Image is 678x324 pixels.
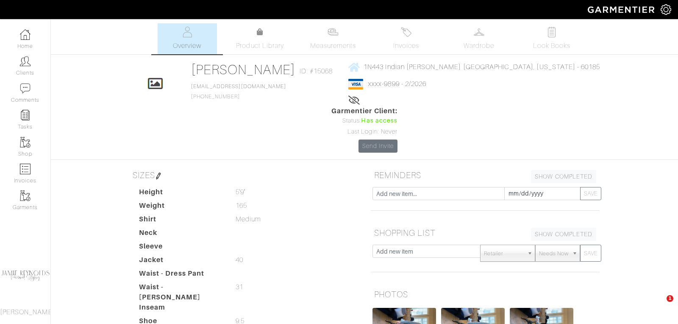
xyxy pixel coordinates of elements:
[133,302,229,316] dt: Inseam
[191,84,286,100] span: [PHONE_NUMBER]
[464,41,494,51] span: Wardrobe
[368,80,426,88] a: xxxx-9899 - 2/2026
[133,268,229,282] dt: Waist - Dress Pant
[20,56,31,67] img: clients-icon-6bae9207a08558b7cb47a8932f037763ab4055f8c8b6bfacd5dc20c3e0201464.png
[20,137,31,148] img: garments-icon-b7da505a4dc4fd61783c78ac3ca0ef83fa9d6f193b1c9dc38574b1d14d53ca28.png
[364,63,600,71] span: 1N443 Indian [PERSON_NAME] [GEOGRAPHIC_DATA], [US_STATE] - 60185
[331,116,397,126] div: Status:
[401,27,411,37] img: orders-27d20c2124de7fd6de4e0e44c1d41de31381a507db9b33961299e4e07d508b8c.svg
[474,27,484,37] img: wardrobe-487a4870c1b7c33e795ec22d11cfc2ed9d08956e64fb3008fe2437562e282088.svg
[328,27,338,37] img: measurements-466bbee1fd09ba9460f595b01e5d73f9e2bff037440d3c8f018324cb6cdf7a4a.svg
[129,167,358,184] h5: SIZES
[20,164,31,174] img: orders-icon-0abe47150d42831381b5fb84f609e132dff9fe21cb692f30cb5eec754e2cba89.png
[449,23,508,54] a: Wardrobe
[231,27,290,51] a: Product Library
[20,190,31,201] img: garments-icon-b7da505a4dc4fd61783c78ac3ca0ef83fa9d6f193b1c9dc38574b1d14d53ca28.png
[371,286,600,303] h5: PHOTOS
[649,295,670,316] iframe: Intercom live chat
[191,62,296,77] a: [PERSON_NAME]
[236,255,243,265] span: 40
[331,106,397,116] span: Garmentier Client:
[236,214,261,224] span: Medium
[372,187,505,200] input: Add new item...
[133,255,229,268] dt: Jacket
[361,116,397,126] span: Has access
[191,84,286,89] a: [EMAIL_ADDRESS][DOMAIN_NAME]
[667,295,673,302] span: 1
[20,110,31,120] img: reminder-icon-8004d30b9f0a5d33ae49ab947aed9ed385cf756f9e5892f1edd6e32f2345188e.png
[158,23,217,54] a: Overview
[522,23,581,54] a: Look Books
[371,224,600,241] h5: SHOPPING LIST
[20,83,31,94] img: comment-icon-a0a6a9ef722e966f86d9cbdc48e553b5cf19dbc54f86b18d962a5391bc8f6eb6.png
[584,2,661,17] img: garmentier-logo-header-white-b43fb05a5012e4ada735d5af1a66efaba907eab6374d6393d1fbf88cb4ef424d.png
[133,214,229,228] dt: Shirt
[310,41,356,51] span: Measurements
[236,282,243,292] span: 31
[133,201,229,214] dt: Weight
[236,201,247,211] span: 165
[539,245,569,262] span: Needs Now
[20,29,31,40] img: dashboard-icon-dbcd8f5a0b271acd01030246c82b418ddd0df26cd7fceb0bd07c9910d44c42f6.png
[531,170,596,183] a: SHOW COMPLETED
[182,27,192,37] img: basicinfo-40fd8af6dae0f16599ec9e87c0ef1c0a1fdea2edbe929e3d69a839185d80c458.svg
[155,173,162,179] img: pen-cf24a1663064a2ec1b9c1bd2387e9de7a2fa800b781884d57f21acf72779bad2.png
[533,41,571,51] span: Look Books
[358,140,397,153] a: Send Invite
[133,241,229,255] dt: Sleeve
[348,79,363,89] img: visa-934b35602734be37eb7d5d7e5dbcd2044c359bf20a24dc3361ca3fa54326a8a7.png
[376,23,436,54] a: Invoices
[133,187,229,201] dt: Height
[580,245,601,262] button: SAVE
[173,41,201,51] span: Overview
[547,27,557,37] img: todo-9ac3debb85659649dc8f770b8b6100bb5dab4b48dedcbae339e5042a72dfd3cc.svg
[661,4,671,15] img: gear-icon-white-bd11855cb880d31180b6d7d6211b90ccbf57a29d726f0c71d8c61bd08dd39cc2.png
[531,228,596,241] a: SHOW COMPLETED
[236,187,245,197] span: 5'9"
[303,23,363,54] a: Measurements
[484,245,524,262] span: Retailer
[371,167,600,184] h5: REMINDERS
[300,66,333,76] span: ID: #15068
[133,282,229,302] dt: Waist - [PERSON_NAME]
[372,245,481,258] input: Add new item
[236,41,284,51] span: Product Library
[331,127,397,137] div: Last Login: Never
[133,228,229,241] dt: Neck
[393,41,419,51] span: Invoices
[348,61,600,72] a: 1N443 Indian [PERSON_NAME] [GEOGRAPHIC_DATA], [US_STATE] - 60185
[580,187,601,200] button: SAVE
